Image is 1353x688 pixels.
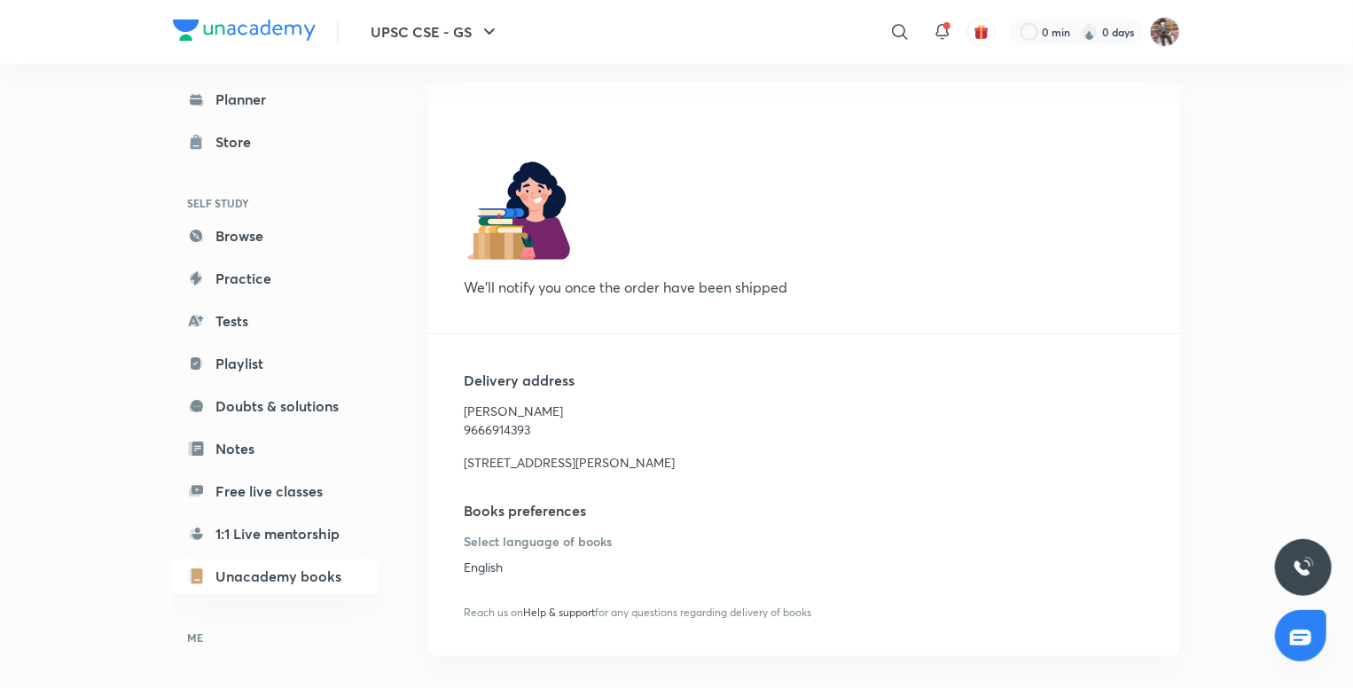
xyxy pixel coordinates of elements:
[173,473,379,509] a: Free live classes
[173,303,379,339] a: Tests
[464,551,1145,576] p: English
[464,576,1145,621] p: Reach us on for any questions regarding delivery of books
[523,606,595,619] span: Help & support
[173,188,379,218] h6: SELF STUDY
[215,131,262,152] div: Store
[464,370,1145,391] h5: Delivery address
[173,20,316,41] img: Company Logo
[1293,557,1314,578] img: ttu
[173,218,379,254] a: Browse
[464,500,1145,532] h5: Books preferences
[173,20,316,45] a: Company Logo
[464,453,1145,472] p: [STREET_ADDRESS][PERSON_NAME]
[173,82,379,117] a: Planner
[173,559,379,594] a: Unacademy books
[173,622,379,653] h6: ME
[1150,17,1180,47] img: SRINATH MODINI
[967,18,996,46] button: avatar
[173,346,379,381] a: Playlist
[173,516,379,551] a: 1:1 Live mentorship
[173,653,379,688] a: Enrollments
[464,420,1145,439] p: 9666914393
[173,124,379,160] a: Store
[1081,23,1099,41] img: streak
[173,261,379,296] a: Practice
[360,14,511,50] button: UPSC CSE - GS
[464,277,925,298] h5: We’ll notify you once the order have been shipped
[173,388,379,424] a: Doubts & solutions
[464,402,1145,420] p: [PERSON_NAME]
[974,24,989,40] img: avatar
[464,532,1145,551] p: Select language of books
[464,153,570,260] img: -
[173,431,379,466] a: Notes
